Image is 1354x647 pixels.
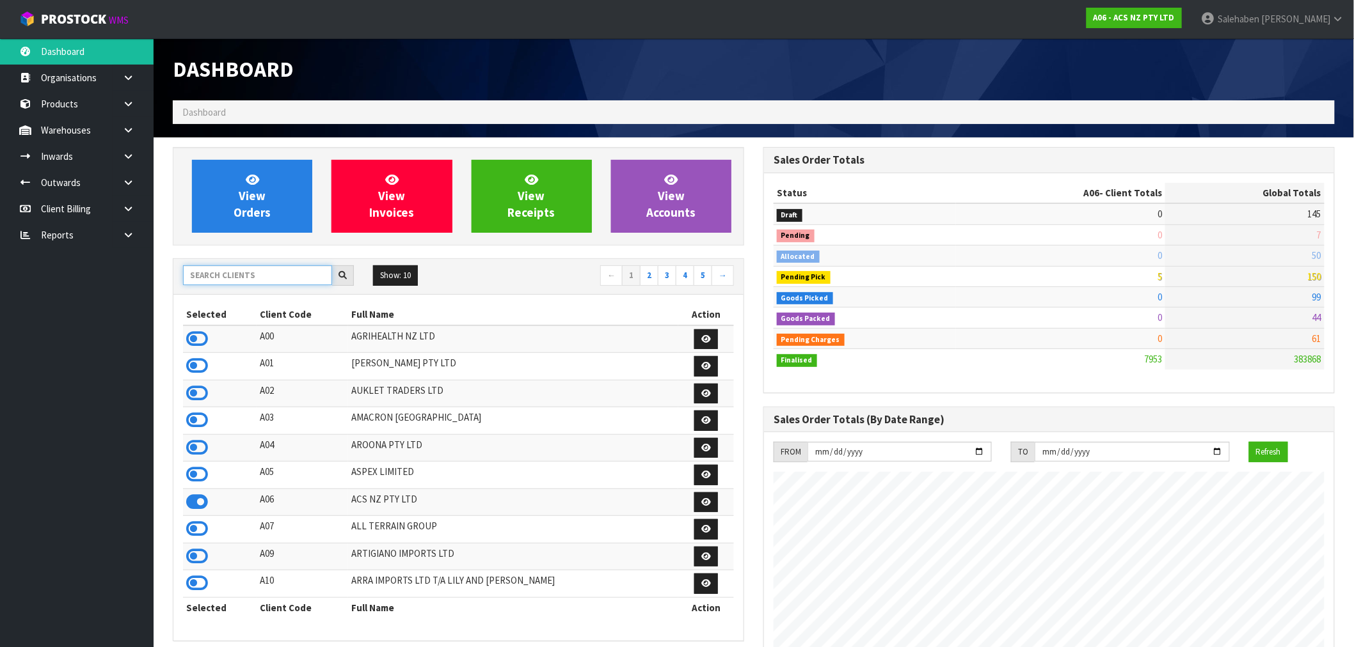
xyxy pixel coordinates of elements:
[777,230,815,242] span: Pending
[1312,311,1321,323] span: 44
[676,265,694,286] a: 4
[1158,229,1162,241] span: 0
[777,292,833,305] span: Goods Picked
[1294,353,1321,365] span: 383868
[192,160,312,233] a: ViewOrders
[257,516,348,543] td: A07
[1158,291,1162,303] span: 0
[173,56,294,82] span: Dashboard
[1261,13,1330,25] span: [PERSON_NAME]
[777,313,835,325] span: Goods Packed
[257,380,348,407] td: A02
[640,265,658,286] a: 2
[777,251,820,263] span: Allocated
[777,354,817,367] span: Finalised
[774,442,808,462] div: FROM
[257,353,348,380] td: A01
[1165,183,1325,203] th: Global Totals
[257,543,348,570] td: A09
[109,14,129,26] small: WMS
[1094,12,1175,23] strong: A06 - ACS NZ PTY LTD
[257,407,348,435] td: A03
[348,543,678,570] td: ARTIGIANO IMPORTS LTD
[1312,332,1321,345] span: 61
[600,265,623,286] a: ←
[348,304,678,325] th: Full Name
[182,106,226,118] span: Dashboard
[257,597,348,618] th: Client Code
[678,304,734,325] th: Action
[1218,13,1259,25] span: Salehaben
[712,265,734,286] a: →
[1158,311,1162,323] span: 0
[1312,291,1321,303] span: 99
[777,209,802,222] span: Draft
[774,154,1325,166] h3: Sales Order Totals
[622,265,641,286] a: 1
[956,183,1166,203] th: - Client Totals
[658,265,676,286] a: 3
[468,265,734,288] nav: Page navigation
[1011,442,1035,462] div: TO
[1158,249,1162,261] span: 0
[348,380,678,407] td: AUKLET TRADERS LTD
[257,304,348,325] th: Client Code
[234,172,271,220] span: View Orders
[348,462,678,489] td: ASPEX LIMITED
[257,434,348,462] td: A04
[183,597,257,618] th: Selected
[1144,353,1162,365] span: 7953
[1308,208,1321,220] span: 145
[369,172,414,220] span: View Invoices
[508,172,555,220] span: View Receipts
[41,11,106,27] span: ProStock
[19,11,35,27] img: cube-alt.png
[777,334,845,347] span: Pending Charges
[1087,8,1182,28] a: A06 - ACS NZ PTY LTD
[777,271,831,284] span: Pending Pick
[348,488,678,516] td: ACS NZ PTY LTD
[774,414,1325,426] h3: Sales Order Totals (By Date Range)
[1158,208,1162,220] span: 0
[348,353,678,380] td: [PERSON_NAME] PTY LTD
[1158,332,1162,345] span: 0
[472,160,592,233] a: ViewReceipts
[1312,249,1321,261] span: 50
[183,304,257,325] th: Selected
[694,265,712,286] a: 5
[1308,270,1321,283] span: 150
[1083,187,1099,199] span: A06
[373,265,418,286] button: Show: 10
[348,597,678,618] th: Full Name
[678,597,734,618] th: Action
[257,488,348,516] td: A06
[257,325,348,353] td: A00
[348,325,678,353] td: AGRIHEALTH NZ LTD
[1317,229,1321,241] span: 7
[348,570,678,598] td: ARRA IMPORTS LTD T/A LILY AND [PERSON_NAME]
[331,160,452,233] a: ViewInvoices
[1249,442,1288,462] button: Refresh
[774,183,956,203] th: Status
[348,407,678,435] td: AMACRON [GEOGRAPHIC_DATA]
[646,172,696,220] span: View Accounts
[1158,270,1162,283] span: 5
[257,462,348,489] td: A05
[183,265,332,285] input: Search clients
[348,434,678,462] td: AROONA PTY LTD
[611,160,731,233] a: ViewAccounts
[257,570,348,598] td: A10
[348,516,678,543] td: ALL TERRAIN GROUP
